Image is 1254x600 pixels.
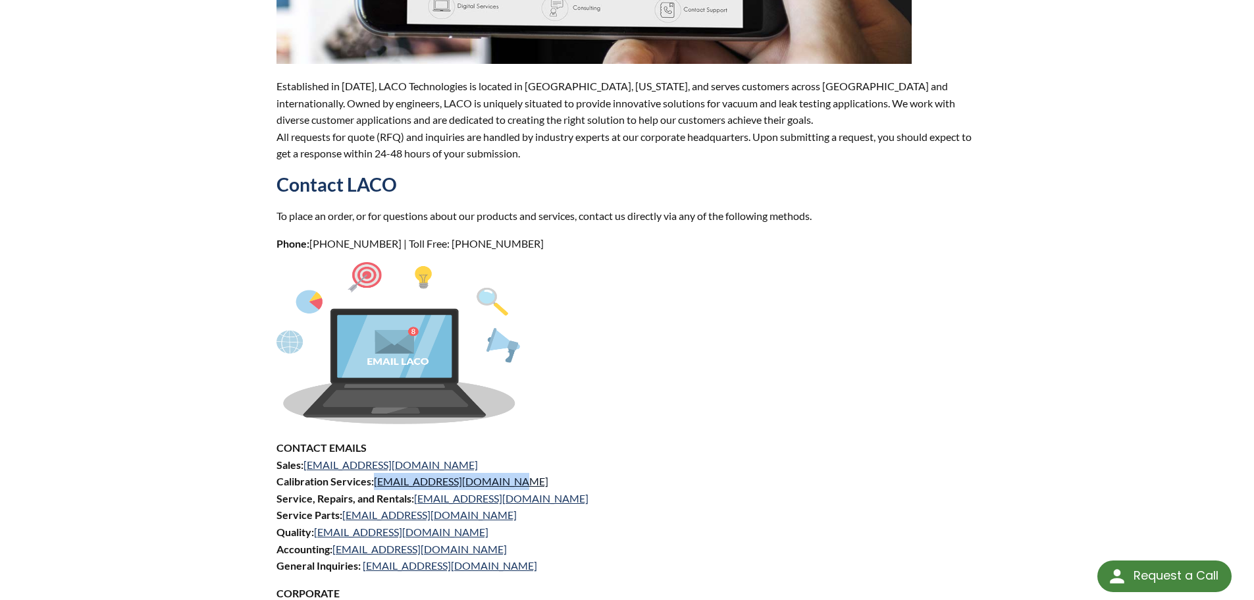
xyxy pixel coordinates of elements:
[276,587,340,599] strong: CORPORATE
[414,492,588,505] a: [EMAIL_ADDRESS][DOMAIN_NAME]
[276,235,978,252] p: [PHONE_NUMBER] | Toll Free: [PHONE_NUMBER]
[276,508,342,521] strong: Service Parts:
[314,526,488,538] a: [EMAIL_ADDRESS][DOMAIN_NAME]
[276,475,374,487] strong: Calibration Services:
[342,508,517,521] a: [EMAIL_ADDRESS][DOMAIN_NAME]
[276,526,314,538] strong: Quality:
[276,559,361,572] strong: General Inquiries:
[276,207,978,225] p: To place an order, or for questions about our products and services, contact us directly via any ...
[1134,560,1218,591] div: Request a Call
[276,237,309,250] strong: Phone:
[303,458,478,471] a: [EMAIL_ADDRESS][DOMAIN_NAME]
[276,492,414,505] strong: Service, Repairs, and Rentals:
[276,543,332,555] strong: Accounting:
[332,543,507,555] a: [EMAIL_ADDRESS][DOMAIN_NAME]
[276,441,367,454] strong: CONTACT EMAILS
[374,475,548,487] a: [EMAIL_ADDRESS][DOMAIN_NAME]
[276,458,303,471] strong: Sales:
[276,78,978,162] p: Established in [DATE], LACO Technologies is located in [GEOGRAPHIC_DATA], [US_STATE], and serves ...
[276,173,397,196] strong: Contact LACO
[1107,566,1128,587] img: round button
[276,262,520,424] img: Asset_1.png
[363,559,537,572] a: [EMAIL_ADDRESS][DOMAIN_NAME]
[1097,560,1232,592] div: Request a Call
